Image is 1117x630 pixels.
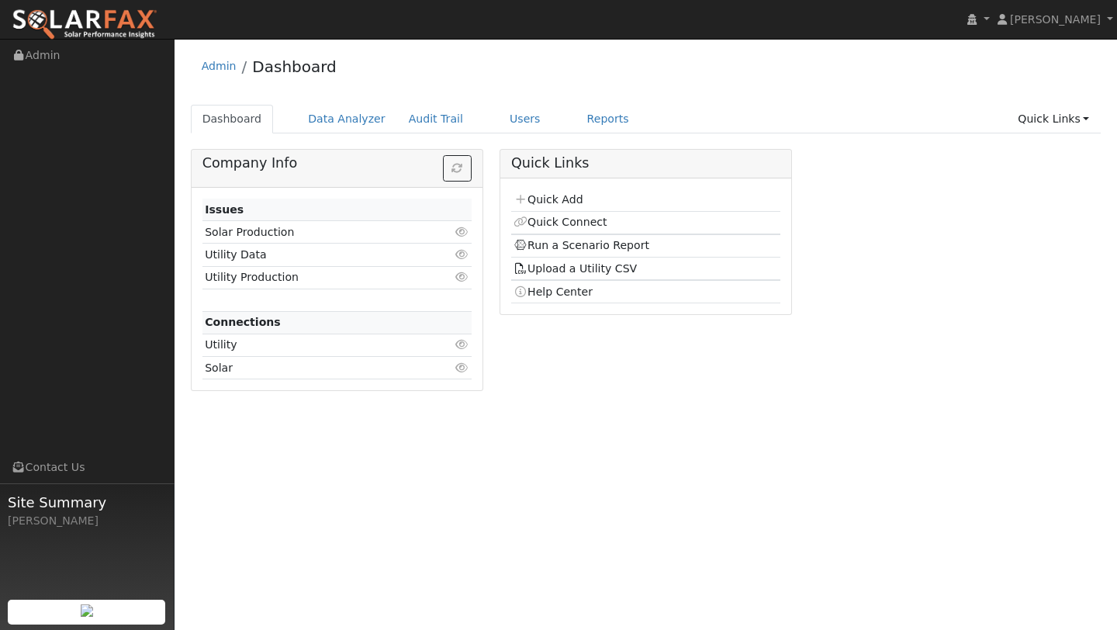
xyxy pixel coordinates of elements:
div: [PERSON_NAME] [8,513,166,529]
a: Dashboard [191,105,274,133]
a: Data Analyzer [296,105,397,133]
h5: Company Info [202,155,472,171]
h5: Quick Links [511,155,780,171]
a: Users [498,105,552,133]
a: Audit Trail [397,105,475,133]
a: Dashboard [252,57,337,76]
img: SolarFax [12,9,157,41]
td: Solar Production [202,221,428,244]
a: Run a Scenario Report [514,239,649,251]
a: Quick Links [1006,105,1101,133]
td: Utility [202,334,428,356]
i: Click to view [455,227,469,237]
strong: Connections [205,316,281,328]
strong: Issues [205,203,244,216]
a: Reports [576,105,641,133]
i: Click to view [455,362,469,373]
a: Help Center [514,286,593,298]
a: Quick Connect [514,216,607,228]
a: Upload a Utility CSV [514,262,637,275]
i: Click to view [455,272,469,282]
td: Utility Production [202,266,428,289]
a: Quick Add [514,193,583,206]
i: Click to view [455,249,469,260]
span: Site Summary [8,492,166,513]
span: [PERSON_NAME] [1010,13,1101,26]
i: Click to view [455,339,469,350]
img: retrieve [81,604,93,617]
td: Solar [202,357,428,379]
td: Utility Data [202,244,428,266]
a: Admin [202,60,237,72]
